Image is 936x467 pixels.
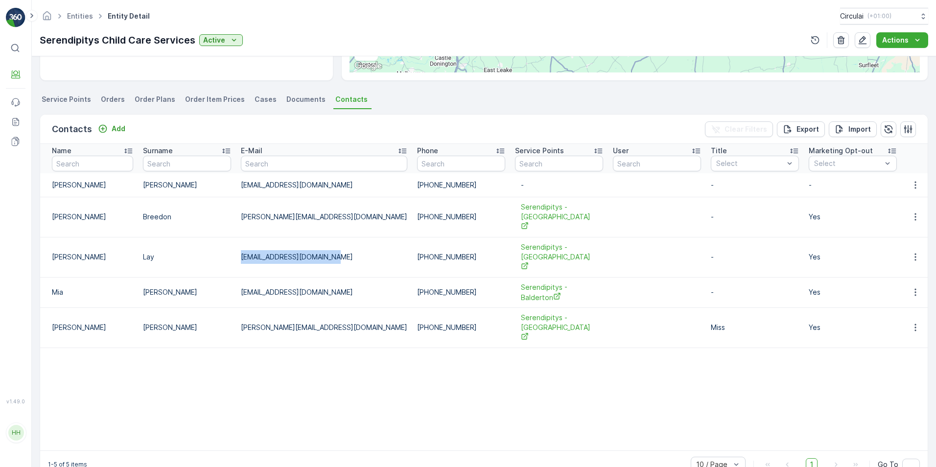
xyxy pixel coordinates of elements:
[40,237,138,277] td: [PERSON_NAME]
[106,11,152,21] span: Entity Detail
[135,94,175,104] span: Order Plans
[203,35,225,45] p: Active
[706,307,804,348] td: Miss
[143,146,173,156] p: Surname
[185,94,245,104] span: Order Item Prices
[94,123,129,135] button: Add
[814,159,882,168] p: Select
[241,156,407,171] input: Search
[138,197,236,237] td: Breedon
[796,124,819,134] p: Export
[42,94,91,104] span: Service Points
[417,156,505,171] input: Search
[42,14,52,23] a: Homepage
[876,32,928,48] button: Actions
[804,277,902,307] td: Yes
[138,277,236,307] td: [PERSON_NAME]
[706,197,804,237] td: -
[236,307,412,348] td: [PERSON_NAME][EMAIL_ADDRESS][DOMAIN_NAME]
[706,237,804,277] td: -
[112,124,125,134] p: Add
[236,173,412,197] td: [EMAIL_ADDRESS][DOMAIN_NAME]
[40,307,138,348] td: [PERSON_NAME]
[6,398,25,404] span: v 1.49.0
[138,237,236,277] td: Lay
[706,277,804,307] td: -
[848,124,871,134] p: Import
[804,237,902,277] td: Yes
[521,282,597,303] a: Serendipitys - Balderton
[412,307,510,348] td: [PHONE_NUMBER]
[412,277,510,307] td: [PHONE_NUMBER]
[840,8,928,24] button: Circulai(+01:00)
[417,146,438,156] p: Phone
[867,12,891,20] p: ( +01:00 )
[809,146,873,156] p: Marketing Opt-out
[705,121,773,137] button: Clear Filters
[352,60,384,72] img: Google
[613,146,629,156] p: User
[804,173,902,197] td: -
[521,313,597,343] span: Serendipitys - [GEOGRAPHIC_DATA]
[6,406,25,459] button: HH
[521,202,597,232] span: Serendipitys - [GEOGRAPHIC_DATA]
[101,94,125,104] span: Orders
[40,277,138,307] td: Mia
[613,156,701,171] input: Search
[521,242,597,272] span: Serendipitys - [GEOGRAPHIC_DATA]
[335,94,368,104] span: Contacts
[706,173,804,197] td: -
[412,197,510,237] td: [PHONE_NUMBER]
[840,11,864,21] p: Circulai
[286,94,326,104] span: Documents
[777,121,825,137] button: Export
[725,124,767,134] p: Clear Filters
[52,146,71,156] p: Name
[6,8,25,27] img: logo
[716,159,784,168] p: Select
[515,146,564,156] p: Service Points
[515,156,603,171] input: Search
[412,237,510,277] td: [PHONE_NUMBER]
[199,34,243,46] button: Active
[52,122,92,136] p: Contacts
[241,146,262,156] p: E-Mail
[521,202,597,232] a: Serendipitys - Bingham
[138,307,236,348] td: [PERSON_NAME]
[829,121,877,137] button: Import
[804,307,902,348] td: Yes
[882,35,909,45] p: Actions
[143,156,231,171] input: Search
[40,33,195,47] p: Serendipitys Child Care Services
[67,12,93,20] a: Entities
[40,197,138,237] td: [PERSON_NAME]
[412,173,510,197] td: [PHONE_NUMBER]
[8,425,24,441] div: HH
[52,156,133,171] input: Search
[521,242,597,272] a: Serendipitys - Newark
[521,180,597,190] p: -
[521,313,597,343] a: Serendipitys - Grantham
[255,94,277,104] span: Cases
[138,173,236,197] td: [PERSON_NAME]
[236,237,412,277] td: [EMAIL_ADDRESS][DOMAIN_NAME]
[236,197,412,237] td: [PERSON_NAME][EMAIL_ADDRESS][DOMAIN_NAME]
[711,146,727,156] p: Title
[352,60,384,72] a: Open this area in Google Maps (opens a new window)
[804,197,902,237] td: Yes
[40,173,138,197] td: [PERSON_NAME]
[236,277,412,307] td: [EMAIL_ADDRESS][DOMAIN_NAME]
